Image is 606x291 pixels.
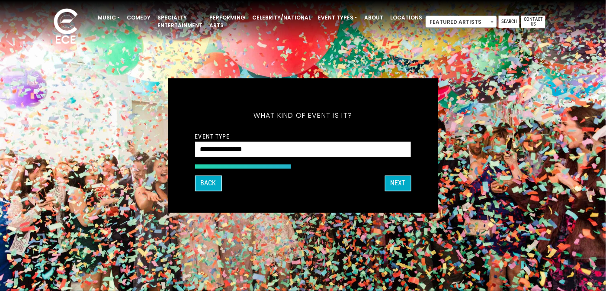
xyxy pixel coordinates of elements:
[123,10,154,25] a: Comedy
[426,16,497,28] span: Featured Artists
[314,10,361,25] a: Event Types
[44,6,87,48] img: ece_new_logo_whitev2-1.png
[499,16,519,28] a: Search
[385,175,411,191] button: Next
[387,10,426,25] a: Locations
[206,10,249,33] a: Performing Arts
[249,10,314,25] a: Celebrity/National
[361,10,387,25] a: About
[426,16,497,28] span: Featured Artists
[94,10,123,25] a: Music
[195,133,230,140] label: Event Type
[195,100,411,131] h5: What kind of event is it?
[154,10,206,33] a: Specialty Entertainment
[195,175,222,191] button: Back
[521,16,545,28] a: Contact Us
